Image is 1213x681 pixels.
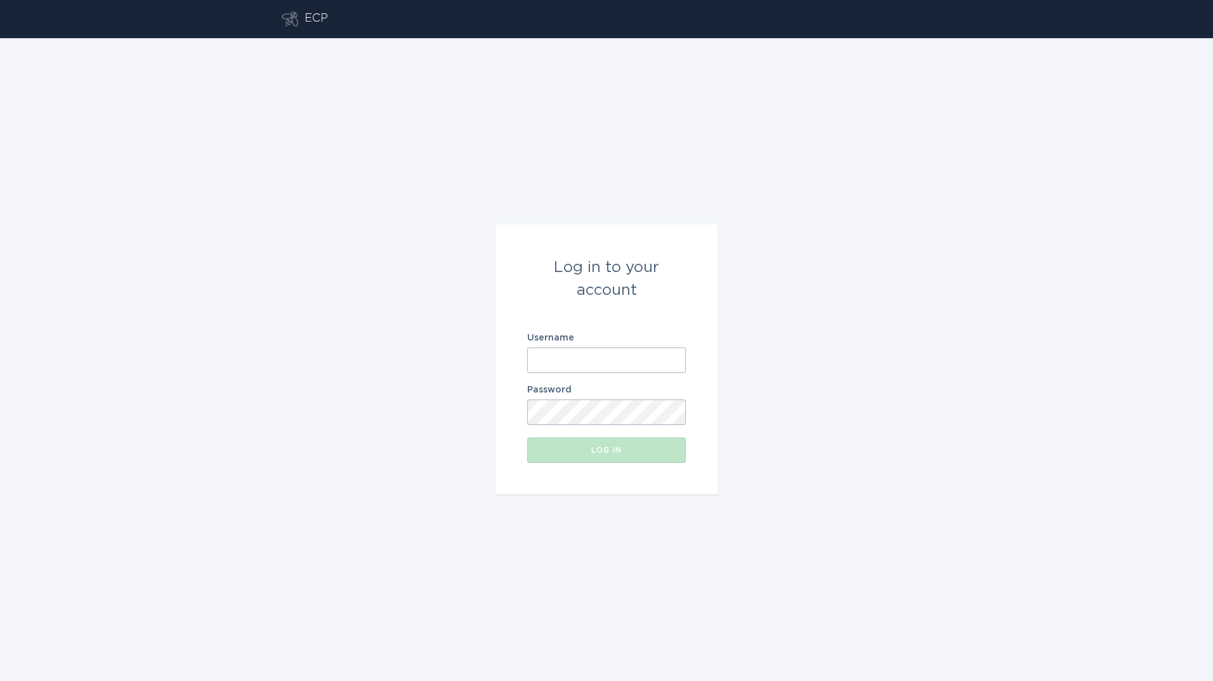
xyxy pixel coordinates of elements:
[527,386,686,394] label: Password
[527,256,686,302] div: Log in to your account
[282,11,298,27] button: Go to dashboard
[305,11,328,27] div: ECP
[527,334,686,342] label: Username
[534,446,679,454] div: Log in
[527,438,686,463] button: Log in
